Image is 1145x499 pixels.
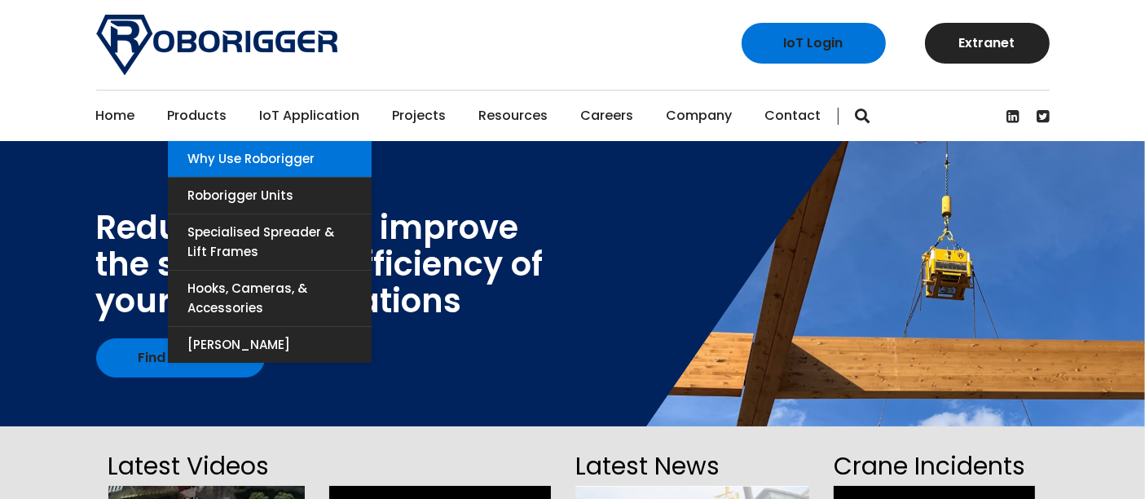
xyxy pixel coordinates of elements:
a: Projects [393,91,447,141]
h2: Latest Videos [108,447,305,486]
a: Contact [765,91,821,141]
a: Extranet [925,23,1050,64]
a: IoT Application [260,91,360,141]
a: Roborigger Units [168,178,372,214]
a: Home [96,91,135,141]
a: Resources [479,91,548,141]
a: Products [168,91,227,141]
a: Company [667,91,733,141]
h2: Crane Incidents [834,447,1035,486]
a: Careers [581,91,634,141]
a: Find out how [96,338,265,378]
h2: Latest News [575,447,808,486]
a: Why use Roborigger [168,141,372,177]
img: Roborigger [96,15,337,75]
a: Hooks, Cameras, & Accessories [168,271,372,326]
a: Specialised Spreader & Lift Frames [168,214,372,270]
div: Reduce cost and improve the safety and efficiency of your lifting operations [95,210,543,320]
a: [PERSON_NAME] [168,327,372,363]
a: IoT Login [742,23,886,64]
